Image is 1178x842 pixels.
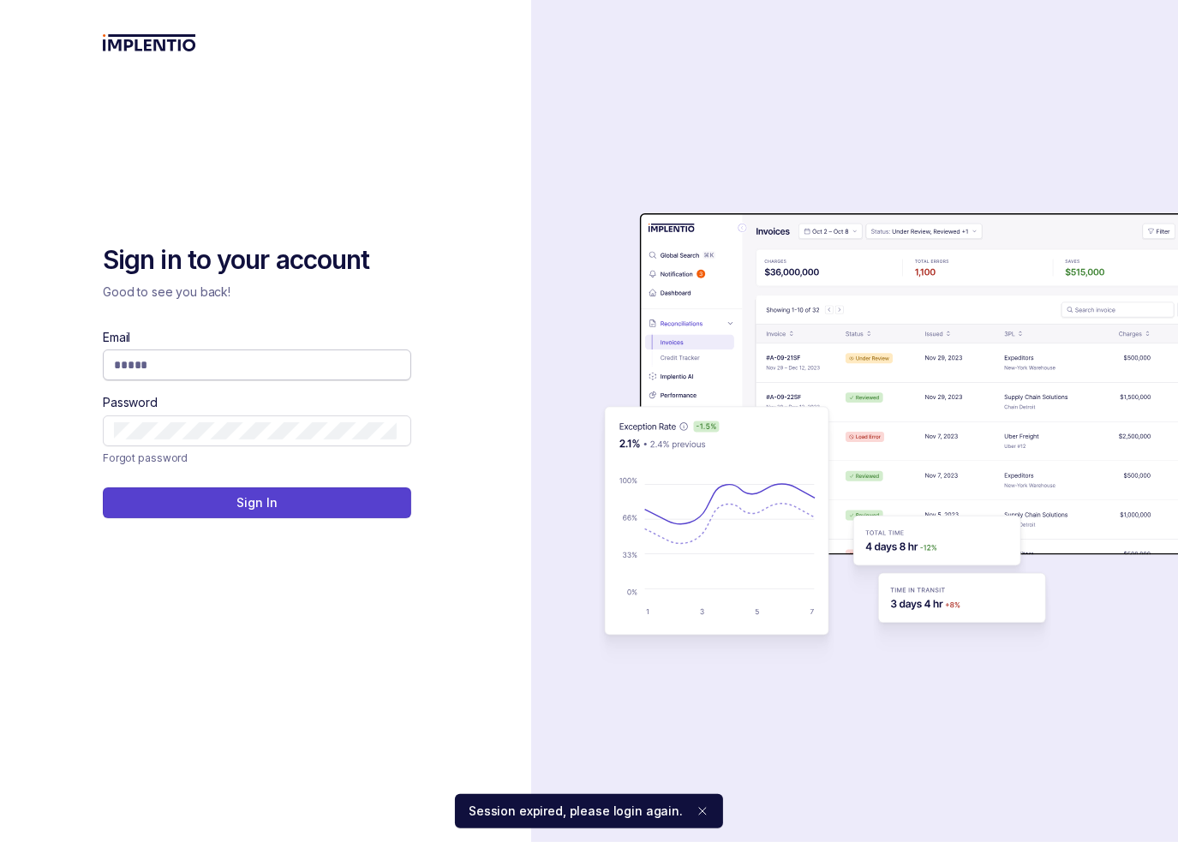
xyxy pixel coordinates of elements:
[103,329,130,346] label: Email
[103,243,411,278] h2: Sign in to your account
[103,284,411,301] p: Good to see you back!
[103,34,196,51] img: logo
[103,487,411,518] button: Sign In
[469,803,683,820] p: Session expired, please login again.
[103,394,158,411] label: Password
[236,494,277,511] p: Sign In
[103,450,188,467] p: Forgot password
[103,450,188,467] a: Link Forgot password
